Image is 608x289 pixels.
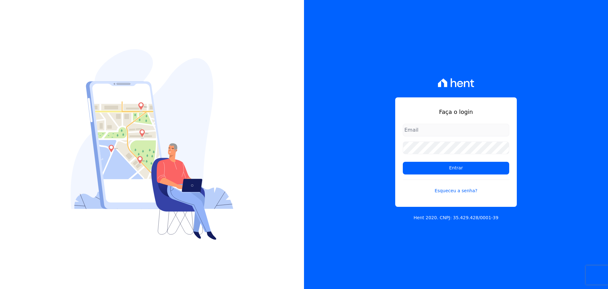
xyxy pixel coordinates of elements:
[71,49,233,240] img: Login
[403,162,509,174] input: Entrar
[403,180,509,194] a: Esqueceu a senha?
[403,124,509,136] input: Email
[403,108,509,116] h1: Faça o login
[414,214,498,221] p: Hent 2020. CNPJ: 35.429.428/0001-39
